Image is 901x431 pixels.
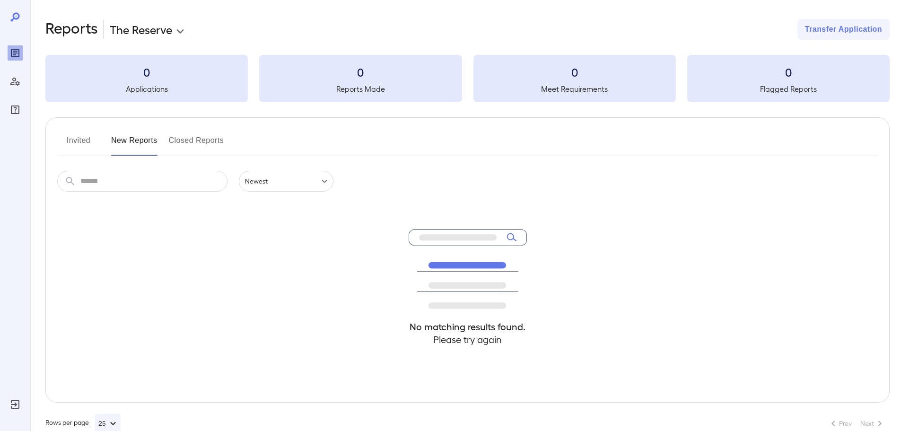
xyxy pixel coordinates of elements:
h3: 0 [259,64,462,79]
h5: Meet Requirements [473,83,676,95]
h3: 0 [45,64,248,79]
h5: Applications [45,83,248,95]
div: FAQ [8,102,23,117]
h3: 0 [687,64,890,79]
button: Transfer Application [797,19,890,40]
button: New Reports [111,133,157,156]
p: The Reserve [110,22,172,37]
h2: Reports [45,19,98,40]
h5: Flagged Reports [687,83,890,95]
div: Newest [239,171,333,192]
nav: pagination navigation [823,416,890,431]
h3: 0 [473,64,676,79]
summary: 0Applications0Reports Made0Meet Requirements0Flagged Reports [45,55,890,102]
h4: Please try again [409,333,527,346]
div: Manage Users [8,74,23,89]
div: Log Out [8,397,23,412]
button: Closed Reports [169,133,224,156]
h5: Reports Made [259,83,462,95]
div: Reports [8,45,23,61]
h4: No matching results found. [409,320,527,333]
button: Invited [57,133,100,156]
